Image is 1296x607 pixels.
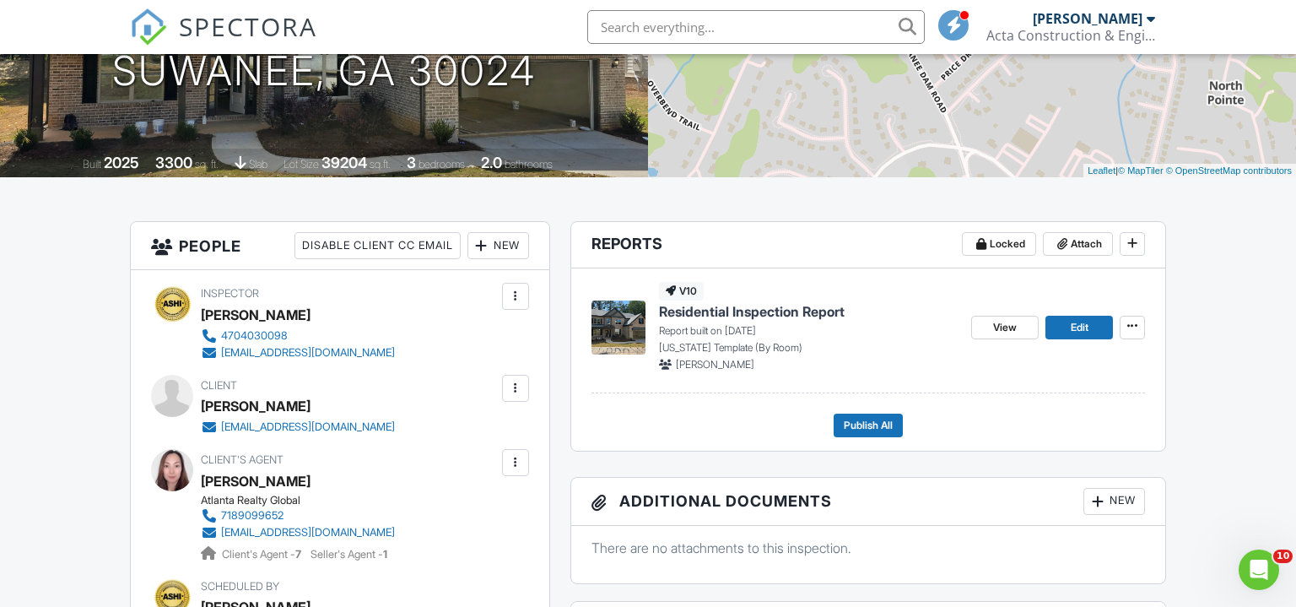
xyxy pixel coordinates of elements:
a: [PERSON_NAME] [201,469,310,494]
iframe: Intercom live chat [1239,550,1279,590]
div: 3300 [155,154,192,171]
h3: People [131,222,549,270]
div: 2025 [104,154,139,171]
span: Client's Agent [201,453,283,466]
span: SPECTORA [179,8,317,44]
span: Inspector [201,287,259,300]
input: Search everything... [587,10,925,44]
a: [EMAIL_ADDRESS][DOMAIN_NAME] [201,344,395,361]
span: Scheduled By [201,580,279,593]
a: [EMAIL_ADDRESS][DOMAIN_NAME] [201,524,395,541]
div: New [1083,488,1145,515]
span: sq.ft. [370,158,391,171]
div: Acta Construction & Engineering, LLC [986,27,1155,44]
span: 10 [1273,550,1293,563]
a: SPECTORA [130,23,317,58]
span: bedrooms [418,158,465,171]
span: sq. ft. [195,158,219,171]
div: [EMAIL_ADDRESS][DOMAIN_NAME] [221,420,395,434]
h3: Additional Documents [571,478,1166,526]
h1: 5120 Price Dr Suwanee, GA 30024 [112,5,536,95]
span: Seller's Agent - [310,548,387,561]
div: 7189099652 [221,509,283,523]
div: [EMAIL_ADDRESS][DOMAIN_NAME] [221,526,395,539]
a: © MapTiler [1118,165,1164,176]
div: 39204 [321,154,367,171]
strong: 1 [383,548,387,561]
div: [PERSON_NAME] [201,302,310,328]
span: Client [201,379,237,392]
div: [PERSON_NAME] [1033,10,1142,27]
a: [EMAIL_ADDRESS][DOMAIN_NAME] [201,419,395,436]
strong: 7 [295,548,301,561]
div: [PERSON_NAME] [201,393,310,419]
div: | [1083,164,1296,178]
div: 4704030098 [221,329,288,343]
a: 7189099652 [201,507,395,524]
div: [EMAIL_ADDRESS][DOMAIN_NAME] [221,346,395,360]
span: Client's Agent - [222,548,304,561]
img: The Best Home Inspection Software - Spectora [130,8,167,46]
span: Lot Size [283,158,319,171]
a: 4704030098 [201,328,395,344]
div: 3 [407,154,416,171]
a: Leaflet [1088,165,1115,176]
p: There are no attachments to this inspection. [591,539,1146,557]
span: Built [83,158,101,171]
div: New [467,232,529,259]
div: Disable Client CC Email [294,232,461,259]
div: 2.0 [481,154,502,171]
div: Atlanta Realty Global [201,494,408,507]
a: © OpenStreetMap contributors [1166,165,1292,176]
span: slab [249,158,267,171]
span: bathrooms [505,158,553,171]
